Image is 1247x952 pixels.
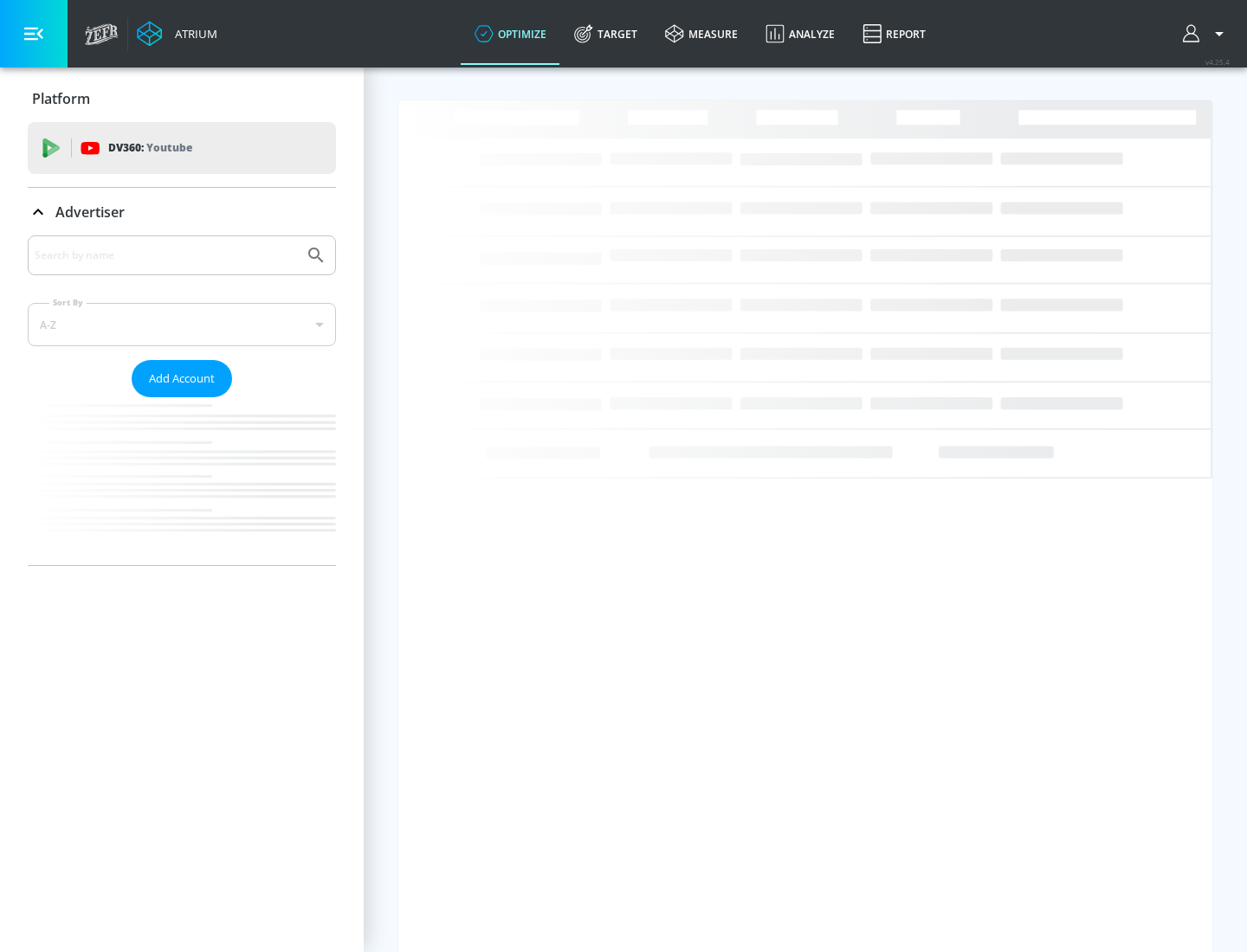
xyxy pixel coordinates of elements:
[108,138,192,158] p: DV360:
[651,3,752,65] a: measure
[49,297,87,308] label: Sort By
[28,74,336,123] div: Platform
[28,235,336,565] div: Advertiser
[1205,57,1230,67] span: v 4.25.4
[752,3,849,65] a: Analyze
[28,303,336,346] div: A-Z
[132,360,232,397] button: Add Account
[149,369,215,389] span: Add Account
[35,244,297,267] input: Search by name
[168,26,217,42] div: Atrium
[849,3,940,65] a: Report
[461,3,560,65] a: optimize
[28,122,336,174] div: DV360: Youtube
[146,138,192,157] p: Youtube
[28,397,336,565] nav: list of Advertiser
[137,21,217,47] a: Atrium
[560,3,651,65] a: Target
[32,89,90,108] p: Platform
[55,203,125,222] p: Advertiser
[28,188,336,236] div: Advertiser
